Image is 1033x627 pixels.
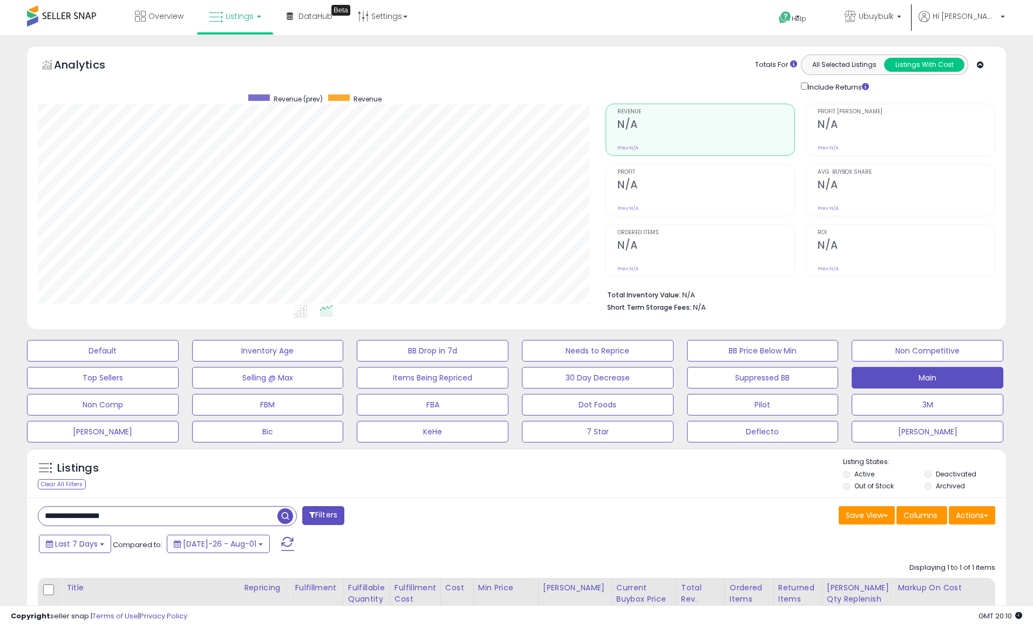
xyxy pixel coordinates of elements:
[192,421,344,442] button: Bic
[893,578,996,621] th: The percentage added to the cost of goods (COGS) that forms the calculator for Min & Max prices.
[687,394,839,415] button: Pilot
[617,265,638,272] small: Prev: N/A
[681,582,721,605] div: Total Rev.
[298,11,332,22] span: DataHub
[607,303,691,312] b: Short Term Storage Fees:
[478,582,534,594] div: Min Price
[778,11,792,24] i: Get Help
[617,239,794,254] h2: N/A
[57,461,99,476] h5: Listings
[818,109,995,115] span: Profit [PERSON_NAME]
[226,11,254,22] span: Listings
[818,230,995,236] span: ROI
[66,582,235,594] div: Title
[818,205,839,212] small: Prev: N/A
[617,205,638,212] small: Prev: N/A
[244,582,286,594] div: Repricing
[92,611,138,621] a: Terms of Use
[616,582,672,605] div: Current Buybox Price
[793,80,882,93] div: Include Returns
[687,367,839,389] button: Suppressed BB
[39,535,111,553] button: Last 7 Days
[54,57,126,75] h5: Analytics
[395,582,436,605] div: Fulfillment Cost
[183,539,256,549] span: [DATE]-26 - Aug-01
[852,394,1003,415] button: 3M
[839,506,895,524] button: Save View
[936,469,976,479] label: Deactivated
[302,506,344,525] button: Filters
[27,421,179,442] button: [PERSON_NAME]
[919,11,1005,35] a: Hi [PERSON_NAME]
[778,582,818,605] div: Returned Items
[27,340,179,362] button: Default
[192,394,344,415] button: FBM
[854,481,894,490] label: Out of Stock
[617,230,794,236] span: Ordered Items
[978,611,1022,621] span: 2025-08-10 20:10 GMT
[354,94,382,104] span: Revenue
[687,340,839,362] button: BB Price Below Min
[617,179,794,193] h2: N/A
[827,582,889,605] div: [PERSON_NAME] Qty Replenish
[896,506,947,524] button: Columns
[755,60,797,70] div: Totals For
[909,563,995,573] div: Displaying 1 to 1 of 1 items
[617,169,794,175] span: Profit
[522,340,674,362] button: Needs to Reprice
[348,582,385,605] div: Fulfillable Quantity
[818,145,839,151] small: Prev: N/A
[818,169,995,175] span: Avg. Buybox Share
[140,611,187,621] a: Privacy Policy
[543,582,607,594] div: [PERSON_NAME]
[818,118,995,133] h2: N/A
[357,394,508,415] button: FBA
[445,582,469,594] div: Cost
[167,535,270,553] button: [DATE]-26 - Aug-01
[617,145,638,151] small: Prev: N/A
[331,5,350,16] div: Tooltip anchor
[607,288,987,301] li: N/A
[852,421,1003,442] button: [PERSON_NAME]
[192,367,344,389] button: Selling @ Max
[55,539,98,549] span: Last 7 Days
[148,11,184,22] span: Overview
[274,94,323,104] span: Revenue (prev)
[357,421,508,442] button: KeHe
[357,340,508,362] button: BB Drop in 7d
[607,290,681,299] b: Total Inventory Value:
[522,421,674,442] button: 7 Star
[884,58,964,72] button: Listings With Cost
[804,58,885,72] button: All Selected Listings
[949,506,995,524] button: Actions
[898,582,991,594] div: Markup on Cost
[11,611,50,621] strong: Copyright
[818,265,839,272] small: Prev: N/A
[27,394,179,415] button: Non Comp
[903,510,937,521] span: Columns
[522,367,674,389] button: 30 Day Decrease
[113,540,162,550] span: Compared to:
[854,469,874,479] label: Active
[730,582,769,605] div: Ordered Items
[693,302,706,312] span: N/A
[38,479,86,489] div: Clear All Filters
[27,367,179,389] button: Top Sellers
[192,340,344,362] button: Inventory Age
[822,578,893,621] th: Please note that this number is a calculation based on your required days of coverage and your ve...
[687,421,839,442] button: Deflecto
[357,367,508,389] button: Items Being Repriced
[11,611,187,622] div: seller snap | |
[818,239,995,254] h2: N/A
[818,179,995,193] h2: N/A
[522,394,674,415] button: Dot Foods
[617,118,794,133] h2: N/A
[852,367,1003,389] button: Main
[792,14,806,23] span: Help
[843,457,1005,467] p: Listing States:
[617,109,794,115] span: Revenue
[859,11,894,22] span: Ubuybulk
[936,481,965,490] label: Archived
[852,340,1003,362] button: Non Competitive
[770,3,827,35] a: Help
